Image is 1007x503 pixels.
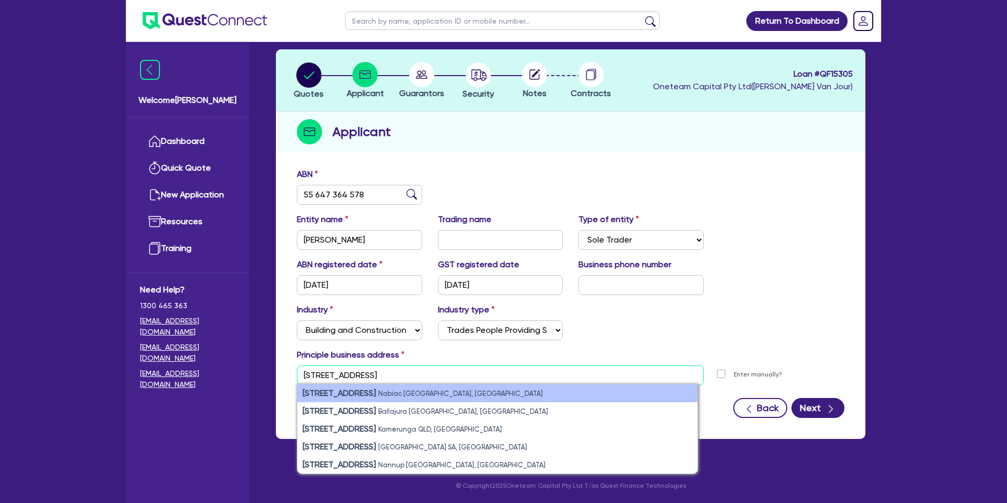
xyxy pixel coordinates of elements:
a: [EMAIL_ADDRESS][DOMAIN_NAME] [140,368,235,390]
img: new-application [148,188,161,201]
small: [GEOGRAPHIC_DATA] SA, [GEOGRAPHIC_DATA] [378,443,527,451]
span: 1300 465 363 [140,300,235,311]
span: Security [463,89,494,99]
small: Nabiac [GEOGRAPHIC_DATA], [GEOGRAPHIC_DATA] [378,390,543,397]
a: Dropdown toggle [850,7,877,35]
label: Principle business address [297,349,404,361]
button: Security [462,62,495,101]
strong: [STREET_ADDRESS] [303,406,376,416]
img: quick-quote [148,162,161,174]
span: Need Help? [140,284,235,296]
label: ABN [297,168,318,181]
span: Guarantors [399,88,444,98]
a: [EMAIL_ADDRESS][DOMAIN_NAME] [140,342,235,364]
strong: [STREET_ADDRESS] [303,459,376,469]
a: Dashboard [140,128,235,155]
label: Entity name [297,213,348,226]
label: Industry type [438,303,495,316]
img: icon-menu-close [140,60,160,80]
h2: Applicant [333,122,391,141]
img: step-icon [297,119,322,144]
a: Return To Dashboard [746,11,848,31]
span: Notes [523,88,547,98]
span: Oneteam Capital Pty Ltd ( [PERSON_NAME] Van Jour ) [653,81,853,91]
strong: [STREET_ADDRESS] [303,424,376,434]
span: Loan # QF15305 [653,68,853,80]
a: [EMAIL_ADDRESS][DOMAIN_NAME] [140,316,235,338]
small: Ballajura [GEOGRAPHIC_DATA], [GEOGRAPHIC_DATA] [378,407,548,415]
label: Enter manually? [734,370,782,380]
span: Contracts [571,88,611,98]
img: training [148,242,161,255]
input: Search by name, application ID or mobile number... [345,12,660,30]
a: Training [140,235,235,262]
button: Next [791,398,844,418]
p: © Copyright 2025 Oneteam Capital Pty Ltd T/as Quest Finance Technologies [269,481,873,490]
strong: [STREET_ADDRESS] [303,388,376,398]
small: Kamerunga QLD, [GEOGRAPHIC_DATA] [378,425,502,433]
button: Quotes [293,62,324,101]
label: ABN registered date [297,258,382,271]
label: Business phone number [579,258,671,271]
span: Welcome [PERSON_NAME] [138,94,237,107]
img: resources [148,215,161,228]
img: quest-connect-logo-blue [143,12,267,29]
a: Quick Quote [140,155,235,182]
label: Type of entity [579,213,639,226]
a: Resources [140,208,235,235]
label: GST registered date [438,258,519,271]
label: Trading name [438,213,491,226]
span: Applicant [347,88,384,98]
input: DD / MM / YYYY [438,275,563,295]
span: Quotes [294,89,324,99]
small: Nannup [GEOGRAPHIC_DATA], [GEOGRAPHIC_DATA] [378,461,545,469]
img: abn-lookup icon [406,189,417,200]
a: New Application [140,182,235,208]
input: DD / MM / YYYY [297,275,422,295]
strong: [STREET_ADDRESS] [303,442,376,452]
label: Industry [297,303,333,316]
button: Back [733,398,787,418]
